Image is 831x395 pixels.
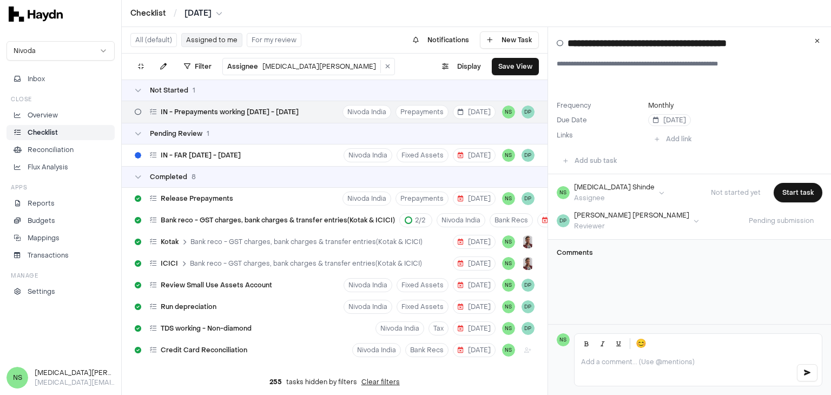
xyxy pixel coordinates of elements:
button: DP [522,106,535,119]
a: Flux Analysis [6,160,115,175]
label: Frequency [557,101,644,110]
span: Completed [150,173,187,181]
span: TDS working - Non-diamond [161,324,252,333]
button: JP Smit [522,257,535,270]
span: / [172,8,179,18]
button: Nivoda India [437,213,485,227]
p: Transactions [28,251,69,260]
button: Nivoda India [342,105,391,119]
span: NS [557,333,570,346]
img: svg+xml,%3c [9,6,63,22]
span: Pending submission [740,216,822,225]
button: Clear filters [361,378,400,386]
button: Filter [177,58,218,75]
button: NS [502,344,515,357]
span: [DATE] [542,216,575,225]
label: Due Date [557,116,644,124]
h3: Apps [11,183,27,192]
span: Not started yet [702,188,769,197]
span: [DATE] [458,259,491,268]
span: DP [522,149,535,162]
button: Notifications [406,31,476,49]
div: Assignee [574,194,655,202]
button: NS [502,257,515,270]
button: NS [502,279,515,292]
span: NS [6,367,28,389]
button: Start task [774,183,822,202]
button: [DATE] [453,148,496,162]
span: Credit Card Reconciliation [161,346,247,354]
p: Reports [28,199,55,208]
p: Settings [28,287,55,297]
button: Italic (Ctrl+I) [595,336,610,351]
button: Fixed Assets [397,300,449,314]
button: Fixed Assets [397,278,449,292]
span: 1 [193,86,195,95]
h3: Close [11,95,32,103]
button: Monthly [648,101,674,110]
button: [DATE] [537,213,580,227]
span: NS [502,192,515,205]
button: 😊 [634,336,649,351]
span: DP [557,214,570,227]
a: Checklist [130,8,166,19]
h3: Manage [11,272,38,280]
span: [DATE] [458,281,491,289]
button: DP [522,279,535,292]
span: Bank reco - GST charges, bank charges & transfer entries(Kotak & ICICI) [190,259,422,268]
button: [DATE] [184,8,222,19]
button: NS [502,322,515,335]
span: Release Prepayments [161,194,233,203]
span: [DATE] [458,194,491,203]
button: Tax [428,321,449,335]
button: Underline (Ctrl+U) [611,336,626,351]
h3: Comments [557,248,822,257]
span: Bank reco - GST charges, bank charges & transfer entries(Kotak & ICICI) [161,216,395,225]
button: [DATE] [453,343,496,357]
button: [DATE] [453,256,496,271]
span: Review Small Use Assets Account [161,281,272,289]
img: JP Smit [522,235,535,248]
a: Overview [6,108,115,123]
button: Display [436,58,487,75]
button: DP [522,300,535,313]
button: Inbox [6,71,115,87]
button: Save View [492,58,539,75]
button: NS [502,106,515,119]
span: Pending Review [150,129,202,138]
a: Mappings [6,231,115,246]
span: 2 / 2 [415,216,425,225]
button: [DATE] [453,105,496,119]
label: Links [557,131,573,140]
div: [MEDICAL_DATA] Shinde [574,183,655,192]
button: DP [522,322,535,335]
span: IN - Prepayments working [DATE] - [DATE] [161,108,299,116]
span: 😊 [636,337,647,350]
span: Kotak [161,238,179,246]
p: Checklist [28,128,58,137]
span: Not Started [150,86,188,95]
span: [DATE] [653,116,686,124]
button: [DATE] [453,321,496,335]
a: Transactions [6,248,115,263]
p: Mappings [28,233,60,243]
span: 1 [207,129,209,138]
button: [DATE] [453,235,496,249]
button: NS [502,300,515,313]
button: NS [502,235,515,248]
span: [DATE] [458,302,491,311]
nav: breadcrumb [130,8,222,19]
span: Run depreciation [161,302,216,311]
button: Bold (Ctrl+B) [579,336,594,351]
span: Bank reco - GST charges, bank charges & transfer entries(Kotak & ICICI) [190,238,423,246]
